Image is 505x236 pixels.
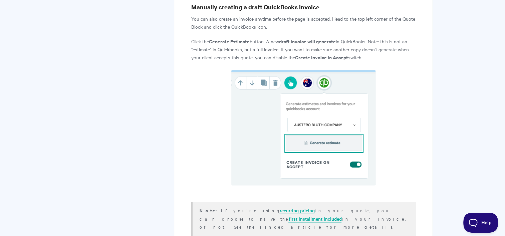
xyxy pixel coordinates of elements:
strong: Note: [199,207,221,214]
p: If you're using in your quote, you can choose to have the in your invoice, or not. See the linked... [199,206,407,231]
strong: Generate Estimate [209,38,249,45]
h3: Manually creating a draft QuickBooks invoice [191,2,416,12]
p: Click the button. A new in QuickBooks. Note: this is not an "estimate" in Quickbooks, but a full ... [191,37,416,61]
p: You can also create an invoice anytime before the page is accepted. Head to the top left corner o... [191,15,416,31]
img: file-1w2Kum6W1A.png [231,70,376,186]
a: first installment included [288,215,341,223]
strong: Create Invoice in Accept [295,54,348,61]
iframe: Toggle Customer Support [463,213,498,233]
b: draft invoice will generate [279,38,335,45]
a: recurring pricing [279,207,314,214]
